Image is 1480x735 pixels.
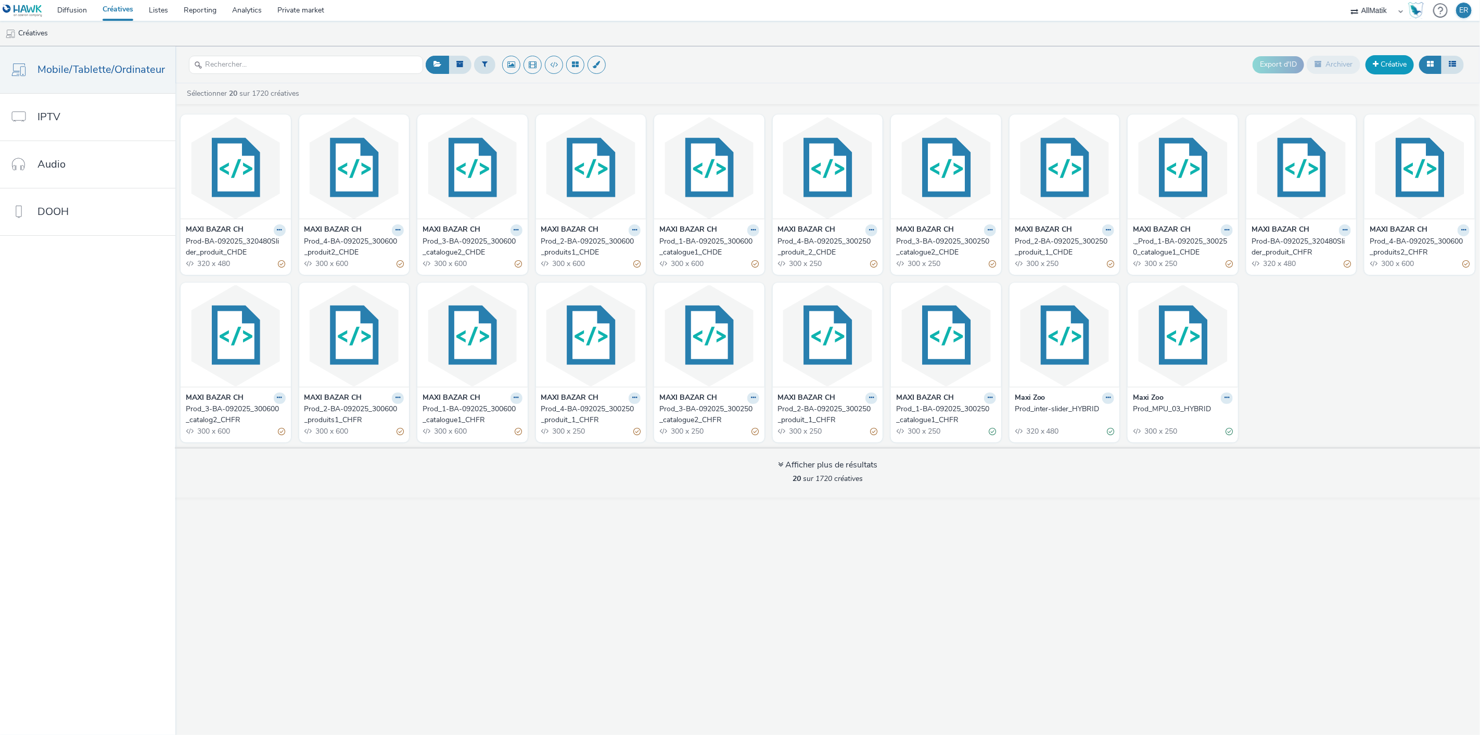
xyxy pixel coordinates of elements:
span: 300 x 600 [315,426,349,436]
a: Créative [1366,55,1414,74]
img: Prod_4-BA-092025_300600_produit2_CHDE visual [302,117,407,219]
strong: MAXI BAZAR CH [423,224,480,236]
span: 300 x 600 [552,259,585,269]
img: Prod_2-BA-092025_300600_produits1_CHFR visual [302,285,407,387]
strong: MAXI BAZAR CH [1370,224,1427,236]
div: Partiellement valide [397,259,404,270]
div: Partiellement valide [1107,259,1114,270]
img: Prod-BA-092025_320480Slider_produit_CHDE visual [183,117,288,219]
span: Mobile/Tablette/Ordinateur [37,62,165,77]
span: 300 x 600 [196,426,230,436]
strong: MAXI BAZAR CH [659,224,717,236]
img: Prod_4-BA-092025_300600_produits2_CHFR visual [1367,117,1472,219]
strong: MAXI BAZAR CH [778,392,836,404]
a: Hawk Academy [1408,2,1428,19]
div: Prod_2-BA-092025_300600_produits1_CHDE [541,236,637,258]
input: Rechercher... [189,56,423,74]
div: Prod_3-BA-092025_300600_catalog2_CHFR [186,404,282,425]
button: Liste [1441,56,1464,73]
img: Prod_1-BA-092025_300250_catalogue1_CHFR visual [894,285,999,387]
a: Prod_inter-slider_HYBRID [1015,404,1115,414]
img: Prod_3-BA-092025_300250_catalogue2_CHFR visual [657,285,762,387]
img: undefined Logo [3,4,43,17]
div: Prod_3-BA-092025_300600_catalogue2_CHDE [423,236,518,258]
span: 300 x 600 [670,259,704,269]
a: Prod_2-BA-092025_300600_produits1_CHFR [304,404,404,425]
strong: MAXI BAZAR CH [186,224,244,236]
strong: MAXI BAZAR CH [1015,224,1073,236]
div: Afficher plus de résultats [778,459,877,471]
div: Partiellement valide [870,426,877,437]
strong: 20 [793,474,801,484]
div: Partiellement valide [515,426,522,437]
div: Prod_4-BA-092025_300600_produit2_CHDE [304,236,400,258]
span: 300 x 250 [907,426,940,436]
a: ._Prod_1-BA-092025_300250_catalogue1_CHDE [1133,236,1233,258]
div: Prod-BA-092025_320480Slider_produit_CHDE [186,236,282,258]
div: Partiellement valide [397,426,404,437]
div: Partiellement valide [989,259,996,270]
a: Prod_4-BA-092025_300600_produits2_CHFR [1370,236,1470,258]
span: 300 x 600 [1380,259,1414,269]
strong: MAXI BAZAR CH [541,224,599,236]
span: 300 x 250 [1025,259,1059,269]
span: sur 1720 créatives [793,474,863,484]
img: Prod_2-BA-092025_300250_produit_1_CHDE visual [1012,117,1117,219]
div: Partiellement valide [278,259,286,270]
div: Partiellement valide [752,259,759,270]
strong: MAXI BAZAR CH [304,392,362,404]
div: Partiellement valide [515,259,522,270]
img: Prod_3-BA-092025_300600_catalog2_CHFR visual [183,285,288,387]
div: Prod_1-BA-092025_300600_catalogue1_CHFR [423,404,518,425]
a: Prod_1-BA-092025_300250_catalogue1_CHFR [896,404,996,425]
a: Prod_2-BA-092025_300250_produit_1_CHFR [778,404,878,425]
div: Partiellement valide [633,259,641,270]
span: 320 x 480 [1262,259,1296,269]
a: Prod_3-BA-092025_300600_catalogue2_CHDE [423,236,522,258]
div: Prod_4-BA-092025_300600_produits2_CHFR [1370,236,1465,258]
div: Partiellement valide [1462,259,1470,270]
strong: MAXI BAZAR CH [186,392,244,404]
strong: MAXI BAZAR CH [423,392,480,404]
div: Prod-BA-092025_320480Slider_produit_CHFR [1252,236,1347,258]
div: Partiellement valide [1344,259,1351,270]
a: Prod_3-BA-092025_300250_catalogue2_CHFR [659,404,759,425]
span: Audio [37,157,66,172]
img: Prod_4-BA-092025_300250_produit_2_CHDE visual [775,117,881,219]
img: Prod_3-BA-092025_300600_catalogue2_CHDE visual [420,117,525,219]
span: 300 x 250 [1143,426,1177,436]
img: Prod_2-BA-092025_300250_produit_1_CHFR visual [775,285,881,387]
div: Prod_1-BA-092025_300250_catalogue1_CHFR [896,404,992,425]
span: 300 x 250 [907,259,940,269]
span: 320 x 480 [196,259,230,269]
div: Prod_2-BA-092025_300250_produit_1_CHDE [1015,236,1111,258]
img: Prod_MPU_03_HYBRID visual [1130,285,1235,387]
img: Prod_1-BA-092025_300600_catalogue1_CHFR visual [420,285,525,387]
img: Prod-BA-092025_320480Slider_produit_CHFR visual [1249,117,1354,219]
div: Partiellement valide [870,259,877,270]
span: 300 x 250 [670,426,704,436]
span: 300 x 250 [1143,259,1177,269]
div: ._Prod_1-BA-092025_300250_catalogue1_CHDE [1133,236,1229,258]
div: Prod_inter-slider_HYBRID [1015,404,1111,414]
div: Prod_1-BA-092025_300600_catalogue1_CHDE [659,236,755,258]
div: ER [1459,3,1469,18]
strong: 20 [229,88,237,98]
div: Partiellement valide [633,426,641,437]
span: 300 x 250 [788,259,822,269]
div: Prod_3-BA-092025_300250_catalogue2_CHFR [659,404,755,425]
div: Partiellement valide [1226,259,1233,270]
strong: MAXI BAZAR CH [659,392,717,404]
div: Prod_MPU_03_HYBRID [1133,404,1229,414]
strong: MAXI BAZAR CH [1252,224,1309,236]
div: Valide [989,426,996,437]
span: 300 x 600 [315,259,349,269]
div: Partiellement valide [278,426,286,437]
div: Prod_4-BA-092025_300250_produit_1_CHFR [541,404,637,425]
a: Prod-BA-092025_320480Slider_produit_CHFR [1252,236,1351,258]
img: Prod_1-BA-092025_300600_catalogue1_CHDE visual [657,117,762,219]
strong: MAXI BAZAR CH [304,224,362,236]
span: 300 x 600 [433,426,467,436]
strong: MAXI BAZAR CH [896,224,954,236]
strong: MAXI BAZAR CH [896,392,954,404]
